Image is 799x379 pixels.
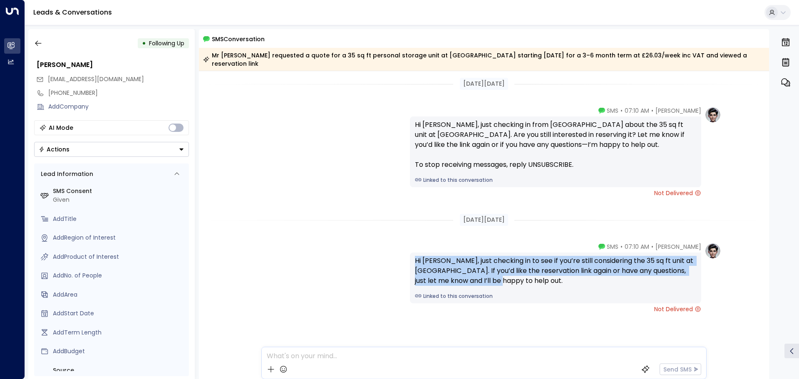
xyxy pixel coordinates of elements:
[654,189,701,197] span: Not Delivered
[53,233,186,242] div: AddRegion of Interest
[48,89,189,97] div: [PHONE_NUMBER]
[48,75,144,83] span: [EMAIL_ADDRESS][DOMAIN_NAME]
[460,214,508,226] div: [DATE][DATE]
[415,256,696,286] div: Hi [PERSON_NAME], just checking in to see if you’re still considering the 35 sq ft unit at [GEOGR...
[625,107,649,115] span: 07:10 AM
[48,75,144,84] span: bunkie_cw@hotmail.com
[212,34,265,44] span: SMS Conversation
[705,107,721,123] img: profile-logo.png
[34,142,189,157] button: Actions
[203,51,764,68] div: Mr [PERSON_NAME] requested a quote for a 35 sq ft personal storage unit at [GEOGRAPHIC_DATA] star...
[53,366,186,375] label: Source
[149,39,184,47] span: Following Up
[37,60,189,70] div: [PERSON_NAME]
[620,243,623,251] span: •
[620,107,623,115] span: •
[705,243,721,259] img: profile-logo.png
[53,271,186,280] div: AddNo. of People
[49,124,73,132] div: AI Mode
[53,328,186,337] div: AddTerm Length
[48,102,189,111] div: AddCompany
[607,107,618,115] span: SMS
[415,176,696,184] a: Linked to this conversation
[53,215,186,223] div: AddTitle
[38,170,93,178] div: Lead Information
[415,120,696,170] div: Hi [PERSON_NAME], just checking in from [GEOGRAPHIC_DATA] about the 35 sq ft unit at [GEOGRAPHIC_...
[53,347,186,356] div: AddBudget
[53,187,186,196] label: SMS Consent
[651,243,653,251] span: •
[39,146,69,153] div: Actions
[607,243,618,251] span: SMS
[34,142,189,157] div: Button group with a nested menu
[142,36,146,51] div: •
[33,7,112,17] a: Leads & Conversations
[655,243,701,251] span: [PERSON_NAME]
[460,78,508,90] div: [DATE][DATE]
[625,243,649,251] span: 07:10 AM
[651,107,653,115] span: •
[53,290,186,299] div: AddArea
[654,305,701,313] span: Not Delivered
[53,309,186,318] div: AddStart Date
[415,292,696,300] a: Linked to this conversation
[53,253,186,261] div: AddProduct of Interest
[655,107,701,115] span: [PERSON_NAME]
[53,196,186,204] div: Given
